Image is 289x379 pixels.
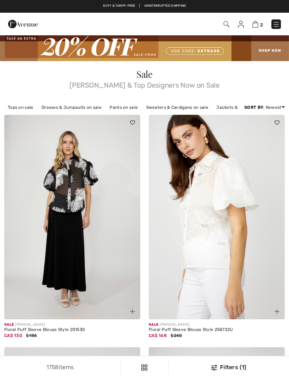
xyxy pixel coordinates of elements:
[213,103,274,112] a: Jackets & Blazers on sale
[4,79,285,89] span: [PERSON_NAME] & Top Designers Now on Sale
[149,322,158,327] span: Sale
[26,333,37,338] span: $185
[149,322,285,327] div: [PERSON_NAME]
[38,103,105,112] a: Dresses & Jumpsuits on sale
[143,103,212,112] a: Sweaters & Cardigans on sale
[260,22,263,28] span: 2
[244,104,285,111] div: : Newest
[4,333,22,338] span: CA$ 130
[47,364,59,371] span: 1758
[106,103,141,112] a: Pants on sale
[273,21,280,28] img: Menu
[244,105,263,110] strong: Sort By
[4,322,140,327] div: [PERSON_NAME]
[136,68,153,80] span: Sale
[149,333,167,338] span: CA$ 168
[171,333,182,338] span: $240
[275,120,279,125] img: heart_black_full.svg
[275,309,279,314] img: plus_v2.svg
[211,365,217,371] img: Filters
[4,115,140,319] img: Floral Puff Sleeve Blouse Style 251530. Black/Off White
[8,17,38,31] img: 1ère Avenue
[130,120,135,125] img: heart_black_full.svg
[4,103,37,112] a: Tops on sale
[173,363,285,372] div: Filters (1)
[238,21,244,28] img: My Info
[252,20,263,28] a: 2
[223,21,229,27] img: Search
[8,20,38,27] a: 1ère Avenue
[252,21,258,28] img: Shopping Bag
[4,327,140,332] div: Floral Puff Sleeve Blouse Style 251530
[149,327,285,332] div: Floral Puff Sleeve Blouse Style 258722U
[4,322,14,327] span: Sale
[130,309,135,314] img: plus_v2.svg
[149,115,285,319] img: Floral Puff Sleeve Blouse Style 258722U. Off White
[141,365,147,371] img: Filters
